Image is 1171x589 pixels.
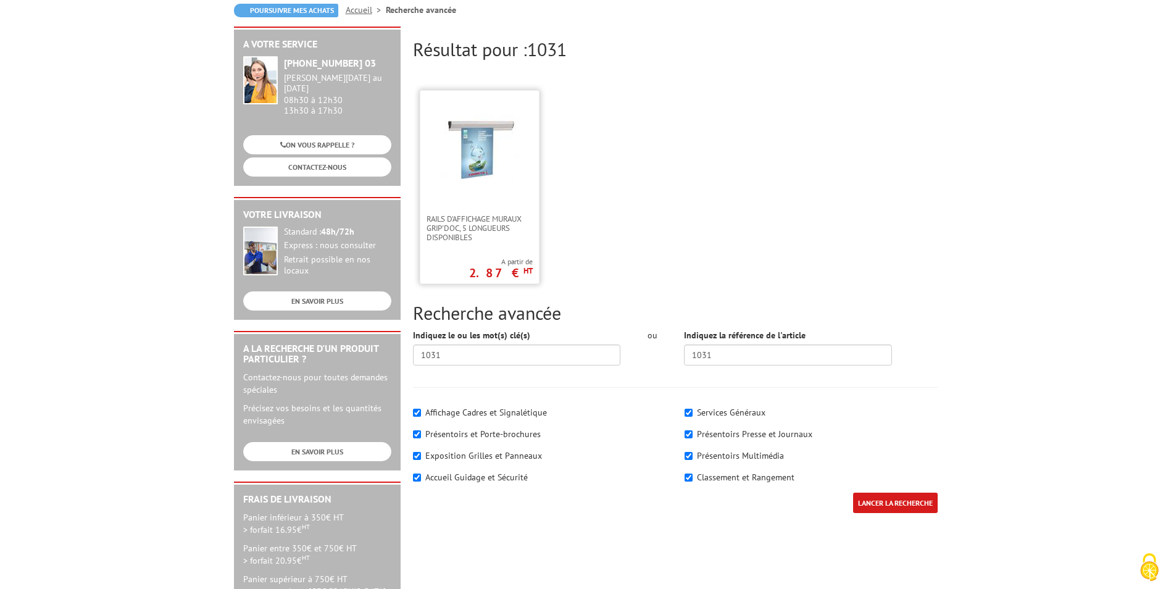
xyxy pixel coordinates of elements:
[243,157,391,177] a: CONTACTEZ-NOUS
[284,57,376,69] strong: [PHONE_NUMBER] 03
[685,409,693,417] input: Services Généraux
[243,209,391,220] h2: Votre livraison
[386,4,456,16] li: Recherche avancée
[425,407,547,418] label: Affichage Cadres et Signalétique
[685,430,693,438] input: Présentoirs Presse et Journaux
[523,265,533,276] sup: HT
[243,56,278,104] img: widget-service.jpg
[1128,547,1171,589] button: Cookies (fenêtre modale)
[685,474,693,482] input: Classement et Rangement
[697,407,765,418] label: Services Généraux
[469,269,533,277] p: 2.87 €
[697,472,794,483] label: Classement et Rangement
[469,257,533,267] span: A partir de
[413,409,421,417] input: Affichage Cadres et Signalétique
[243,371,391,396] p: Contactez-nous pour toutes demandes spéciales
[346,4,386,15] a: Accueil
[425,428,541,440] label: Présentoirs et Porte-brochures
[697,428,812,440] label: Présentoirs Presse et Journaux
[684,329,806,341] label: Indiquez la référence de l'article
[243,555,310,566] span: > forfait 20.95€
[243,135,391,154] a: ON VOUS RAPPELLE ?
[413,329,530,341] label: Indiquez le ou les mot(s) clé(s)
[413,303,938,323] h2: Recherche avancée
[697,450,784,461] label: Présentoirs Multimédia
[243,227,278,275] img: widget-livraison.jpg
[685,452,693,460] input: Présentoirs Multimédia
[284,73,391,94] div: [PERSON_NAME][DATE] au [DATE]
[302,553,310,562] sup: HT
[284,73,391,115] div: 08h30 à 12h30 13h30 à 17h30
[427,214,533,242] span: Rails d'affichage muraux Grip'Doc, 5 longueurs disponibles
[243,494,391,505] h2: Frais de Livraison
[284,227,391,238] div: Standard :
[413,39,938,59] h2: Résultat pour :
[302,522,310,531] sup: HT
[243,542,391,567] p: Panier entre 350€ et 750€ HT
[420,214,539,242] a: Rails d'affichage muraux Grip'Doc, 5 longueurs disponibles
[243,291,391,311] a: EN SAVOIR PLUS
[413,474,421,482] input: Accueil Guidage et Sécurité
[243,524,310,535] span: > forfait 16.95€
[440,109,520,190] img: Rails d'affichage muraux Grip'Doc, 5 longueurs disponibles
[639,329,665,341] div: ou
[234,4,338,17] a: Poursuivre mes achats
[425,450,542,461] label: Exposition Grilles et Panneaux
[413,452,421,460] input: Exposition Grilles et Panneaux
[243,402,391,427] p: Précisez vos besoins et les quantités envisagées
[527,37,567,61] span: 1031
[243,39,391,50] h2: A votre service
[284,240,391,251] div: Express : nous consulter
[425,472,528,483] label: Accueil Guidage et Sécurité
[1134,552,1165,583] img: Cookies (fenêtre modale)
[413,430,421,438] input: Présentoirs et Porte-brochures
[321,226,354,237] strong: 48h/72h
[243,511,391,536] p: Panier inférieur à 350€ HT
[284,254,391,277] div: Retrait possible en nos locaux
[853,493,938,513] input: LANCER LA RECHERCHE
[243,442,391,461] a: EN SAVOIR PLUS
[243,343,391,365] h2: A la recherche d'un produit particulier ?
